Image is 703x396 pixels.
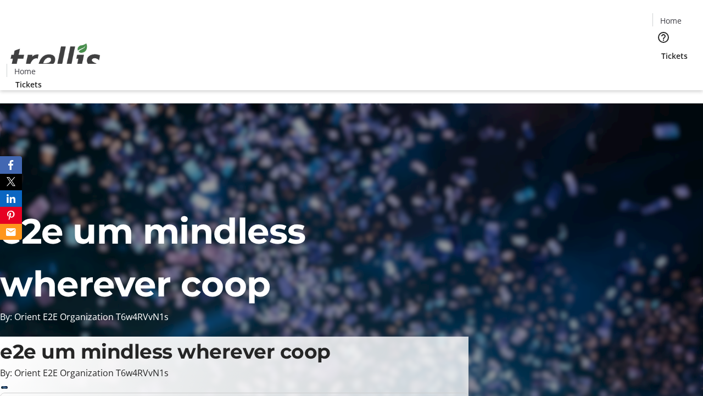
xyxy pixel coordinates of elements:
img: Orient E2E Organization T6w4RVvN1s's Logo [7,31,104,86]
button: Help [652,26,674,48]
button: Cart [652,62,674,84]
a: Tickets [7,79,51,90]
span: Tickets [661,50,688,62]
span: Home [660,15,682,26]
a: Home [653,15,688,26]
span: Tickets [15,79,42,90]
span: Home [14,65,36,77]
a: Tickets [652,50,696,62]
a: Home [7,65,42,77]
